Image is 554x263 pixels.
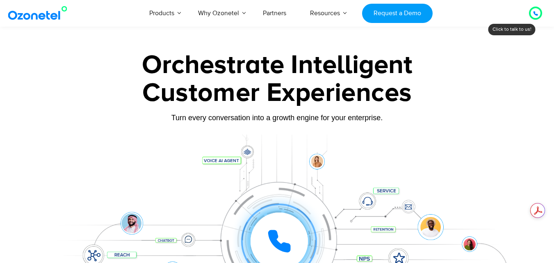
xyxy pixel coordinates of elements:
[362,4,432,23] a: Request a Demo
[21,52,533,78] div: Orchestrate Intelligent
[21,73,533,113] div: Customer Experiences
[21,113,533,122] div: Turn every conversation into a growth engine for your enterprise.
